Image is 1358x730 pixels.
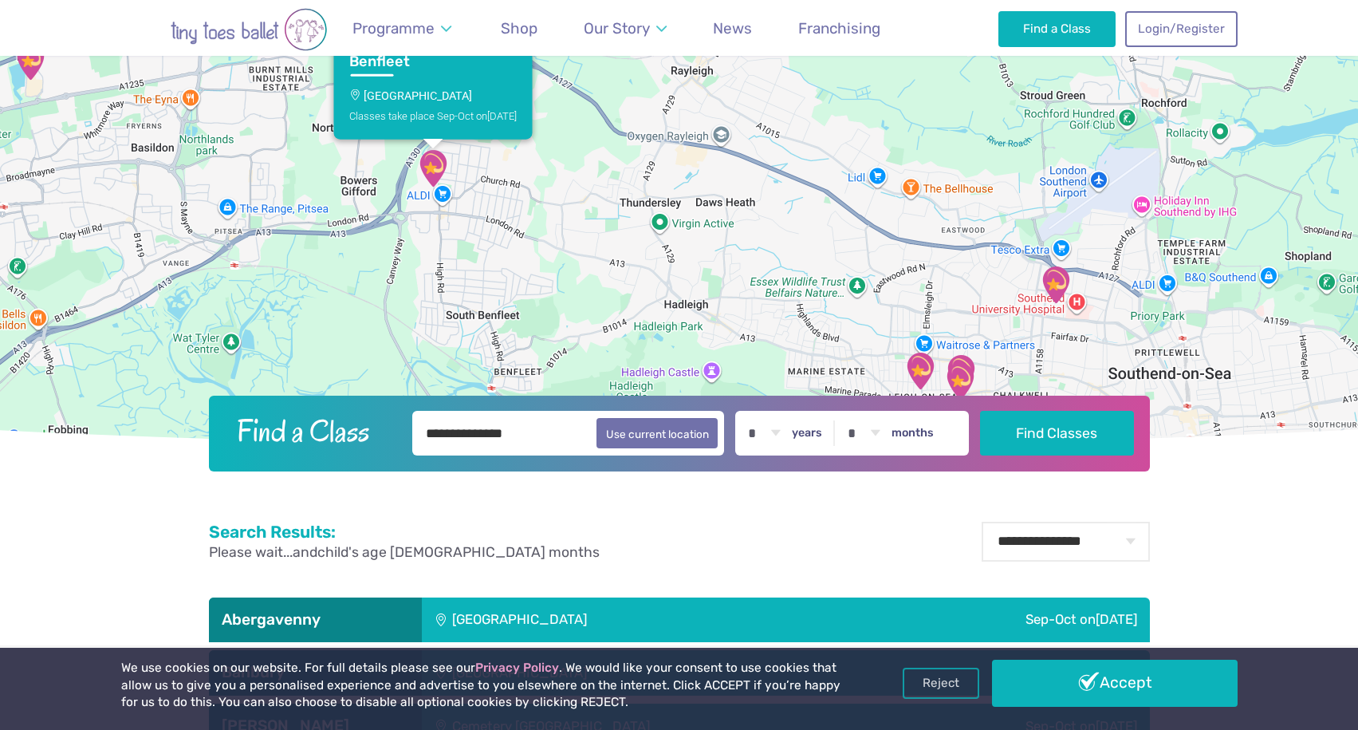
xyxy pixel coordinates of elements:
[798,19,880,37] span: Franchising
[349,53,488,71] h3: Benfleet
[941,353,981,393] div: The Stables
[345,10,459,47] a: Programme
[791,10,888,47] a: Franchising
[349,89,517,102] p: [GEOGRAPHIC_DATA]
[10,41,50,81] div: 360 Play
[333,41,532,140] a: Benfleet[GEOGRAPHIC_DATA]Classes take place Sep-Oct on[DATE]
[892,426,934,440] label: months
[209,522,600,543] h2: Search Results:
[900,351,940,391] div: Leigh Community Centre
[713,19,752,37] span: News
[576,10,674,47] a: Our Story
[903,668,979,698] a: Reject
[584,19,650,37] span: Our Story
[1096,611,1137,627] span: [DATE]
[792,426,822,440] label: years
[209,544,293,560] span: Please wait...
[475,661,559,675] a: Privacy Policy
[833,598,1150,642] div: Sep-Oct on
[349,109,517,121] div: Classes take place Sep-Oct on
[596,418,718,448] button: Use current location
[501,19,537,37] span: Shop
[706,10,760,47] a: News
[209,543,600,562] p: and
[352,19,435,37] span: Programme
[998,11,1116,46] a: Find a Class
[980,411,1134,456] button: Find Classes
[422,598,833,642] div: [GEOGRAPHIC_DATA]
[494,10,545,47] a: Shop
[222,610,409,629] h3: Abergavenny
[487,109,517,121] span: [DATE]
[1125,11,1237,46] a: Login/Register
[413,148,453,188] div: St George's Church Hall
[224,411,401,451] h2: Find a Class
[940,361,980,401] div: @ The Studio Leigh
[121,660,847,712] p: We use cookies on our website. For full details please see our . We would like your consent to us...
[121,8,376,51] img: tiny toes ballet
[1036,265,1076,305] div: Saint Peter's Church Youth Hall
[317,544,600,560] span: child's age [DEMOGRAPHIC_DATA] months
[4,426,57,447] a: Open this area in Google Maps (opens a new window)
[4,426,57,447] img: Google
[992,660,1238,706] a: Accept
